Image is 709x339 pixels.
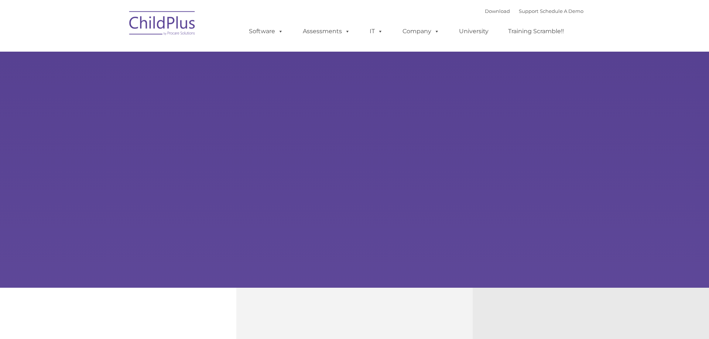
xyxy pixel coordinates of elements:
img: ChildPlus by Procare Solutions [126,6,199,43]
a: Schedule A Demo [540,8,583,14]
a: Company [395,24,447,39]
font: | [485,8,583,14]
a: IT [362,24,390,39]
a: Assessments [295,24,357,39]
a: Support [519,8,538,14]
a: Training Scramble!! [501,24,571,39]
a: Download [485,8,510,14]
a: Software [242,24,291,39]
a: University [452,24,496,39]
